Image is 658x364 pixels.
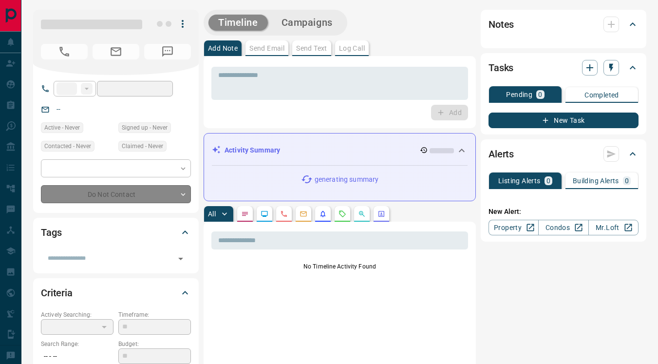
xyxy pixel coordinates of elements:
h2: Tags [41,225,61,240]
p: Add Note [208,45,238,52]
button: Campaigns [272,15,342,31]
p: Actively Searching: [41,310,113,319]
span: No Email [93,44,139,59]
p: 0 [546,177,550,184]
a: Condos [538,220,588,235]
p: Timeframe: [118,310,191,319]
p: Budget: [118,340,191,348]
svg: Notes [241,210,249,218]
a: -- [56,105,60,113]
p: 0 [625,177,629,184]
p: generating summary [315,174,378,185]
button: Open [174,252,188,266]
p: All [208,211,216,217]
div: Do Not Contact [41,185,191,203]
svg: Requests [338,210,346,218]
a: Mr.Loft [588,220,639,235]
span: No Number [144,44,191,59]
p: Activity Summary [225,145,280,155]
svg: Agent Actions [377,210,385,218]
h2: Tasks [489,60,513,76]
span: Claimed - Never [122,141,163,151]
svg: Emails [300,210,307,218]
h2: Alerts [489,146,514,162]
p: Pending [506,91,532,98]
span: Signed up - Never [122,123,168,133]
h2: Notes [489,17,514,32]
button: New Task [489,113,639,128]
p: Search Range: [41,340,113,348]
button: Timeline [208,15,268,31]
div: Tags [41,221,191,244]
span: Contacted - Never [44,141,91,151]
p: Building Alerts [573,177,619,184]
div: Notes [489,13,639,36]
span: No Number [41,44,88,59]
span: Active - Never [44,123,80,133]
svg: Opportunities [358,210,366,218]
div: Activity Summary [212,141,468,159]
svg: Calls [280,210,288,218]
p: Listing Alerts [498,177,541,184]
svg: Lead Browsing Activity [261,210,268,218]
p: New Alert: [489,207,639,217]
div: Tasks [489,56,639,79]
p: Completed [584,92,619,98]
h2: Criteria [41,285,73,301]
p: 0 [538,91,542,98]
div: Alerts [489,142,639,166]
svg: Listing Alerts [319,210,327,218]
a: Property [489,220,539,235]
div: Criteria [41,281,191,305]
p: No Timeline Activity Found [211,262,468,271]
